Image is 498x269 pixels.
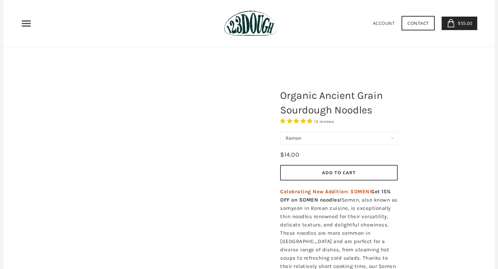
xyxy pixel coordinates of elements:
div: $14.00 [280,150,299,160]
span: 13 reviews [314,119,334,124]
a: Account [373,20,395,26]
span: 4.85 stars [280,118,314,124]
a: $55.00 [442,17,478,30]
span: $55.00 [456,20,472,26]
strong: Get 15% OFF on SOMEN noodles! [280,188,391,203]
span: Celebrating New Addition: SOMEN! [280,188,371,195]
button: Add to Cart [280,165,398,180]
nav: Primary [21,18,32,29]
img: 123Dough Bakery [224,10,277,36]
a: Contact [402,16,435,30]
span: Add to Cart [322,169,356,176]
h1: Organic Ancient Grain Sourdough Noodles [275,85,403,121]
